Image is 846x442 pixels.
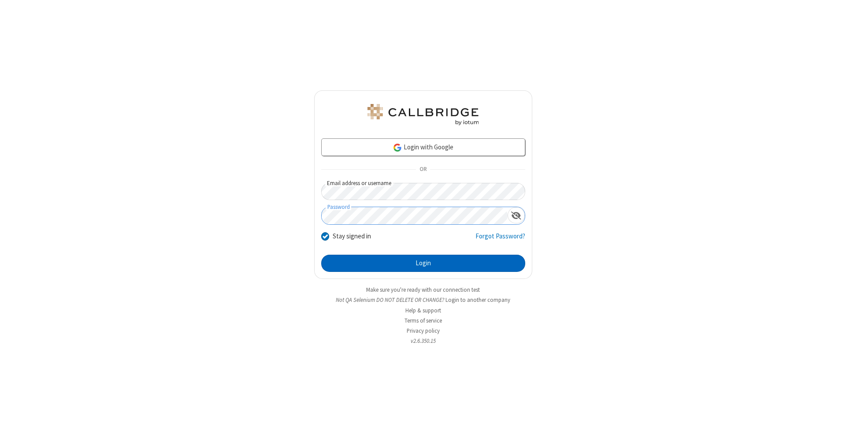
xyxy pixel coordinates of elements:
[366,286,480,293] a: Make sure you're ready with our connection test
[321,183,525,200] input: Email address or username
[405,307,441,314] a: Help & support
[314,296,532,304] li: Not QA Selenium DO NOT DELETE OR CHANGE?
[366,104,480,125] img: QA Selenium DO NOT DELETE OR CHANGE
[314,337,532,345] li: v2.6.350.15
[407,327,440,334] a: Privacy policy
[321,138,525,156] a: Login with Google
[393,143,402,152] img: google-icon.png
[322,207,508,224] input: Password
[321,255,525,272] button: Login
[416,163,430,176] span: OR
[445,296,510,304] button: Login to another company
[404,317,442,324] a: Terms of service
[475,231,525,248] a: Forgot Password?
[333,231,371,241] label: Stay signed in
[508,207,525,223] div: Show password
